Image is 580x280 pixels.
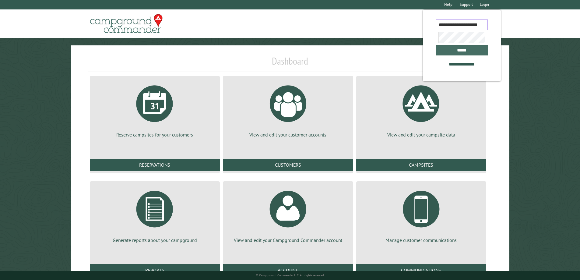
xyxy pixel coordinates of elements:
[97,81,213,138] a: Reserve campsites for your customers
[356,159,486,171] a: Campsites
[230,81,346,138] a: View and edit your customer accounts
[97,237,213,243] p: Generate reports about your campground
[364,81,479,138] a: View and edit your campsite data
[230,131,346,138] p: View and edit your customer accounts
[256,273,325,277] small: © Campground Commander LLC. All rights reserved.
[223,159,353,171] a: Customers
[97,186,213,243] a: Generate reports about your campground
[88,12,164,36] img: Campground Commander
[223,264,353,276] a: Account
[97,131,213,138] p: Reserve campsites for your customers
[90,264,220,276] a: Reports
[364,131,479,138] p: View and edit your campsite data
[230,186,346,243] a: View and edit your Campground Commander account
[88,55,492,72] h1: Dashboard
[364,186,479,243] a: Manage customer communications
[90,159,220,171] a: Reservations
[364,237,479,243] p: Manage customer communications
[356,264,486,276] a: Communications
[230,237,346,243] p: View and edit your Campground Commander account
